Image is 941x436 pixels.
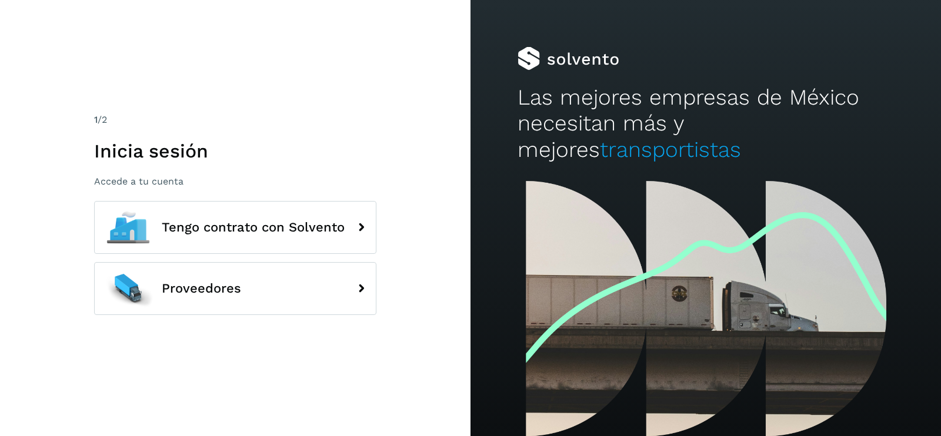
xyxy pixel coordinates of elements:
span: Proveedores [162,281,241,296]
span: Tengo contrato con Solvento [162,220,345,234]
span: transportistas [600,137,741,162]
span: 1 [94,114,98,125]
div: /2 [94,113,376,127]
h2: Las mejores empresas de México necesitan más y mejores [518,85,894,163]
p: Accede a tu cuenta [94,176,376,187]
button: Proveedores [94,262,376,315]
h1: Inicia sesión [94,140,376,162]
button: Tengo contrato con Solvento [94,201,376,254]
